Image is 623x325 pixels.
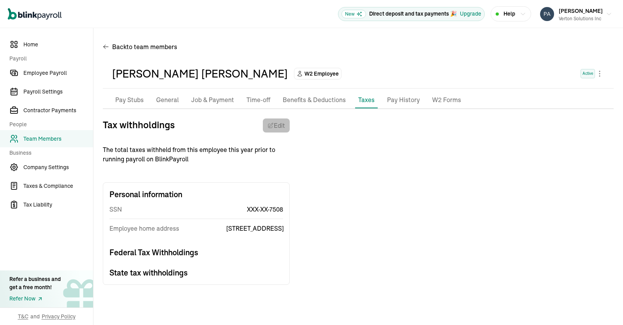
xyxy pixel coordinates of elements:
p: General [156,95,179,105]
p: W2 Forms [432,95,461,105]
span: People [9,120,88,129]
h3: State tax withholdings [109,267,283,278]
span: Company Settings [23,163,93,171]
span: XXX-XX-7508 [247,205,283,214]
p: Pay History [387,95,420,105]
span: Business [9,149,88,157]
span: Employee home address [109,224,179,233]
span: W2 Employee [304,70,339,78]
button: Help [491,6,531,21]
span: Payroll Settings [23,88,93,96]
span: to team members [127,42,177,51]
p: Time-off [246,95,270,105]
p: Direct deposit and tax payments 🎉 [369,10,457,18]
button: [PERSON_NAME]Verton Solutions Inc [537,4,615,24]
span: [STREET_ADDRESS] [226,224,283,233]
span: Active [581,69,595,78]
nav: Global [8,3,62,25]
p: Job & Payment [191,95,234,105]
span: Team Members [23,135,93,143]
span: Employee Payroll [23,69,93,77]
span: Taxes & Compliance [23,182,93,190]
span: Help [503,10,515,18]
h3: Federal Tax Withholdings [109,247,283,258]
span: Back [112,42,177,51]
span: SSN [109,205,122,214]
div: Verton Solutions Inc [559,15,603,22]
a: Refer Now [9,295,61,303]
button: Backto team members [103,37,177,56]
button: Edit [263,118,290,132]
iframe: Chat Widget [584,288,623,325]
div: [PERSON_NAME] [PERSON_NAME] [112,65,288,82]
p: Benefits & Deductions [283,95,346,105]
span: Contractor Payments [23,106,93,115]
span: T&C [18,313,28,320]
span: New [341,10,366,18]
p: The total taxes withheld from this employee this year prior to running payroll on BlinkPayroll [103,142,290,164]
span: [PERSON_NAME] [559,7,603,14]
p: Taxes [358,95,375,104]
div: Refer a business and get a free month! [9,275,61,291]
span: Home [23,41,93,49]
h3: Tax withholdings [103,118,175,132]
span: Privacy Policy [42,313,76,320]
button: Upgrade [460,10,481,18]
span: Tax Liability [23,201,93,209]
span: Payroll [9,55,88,63]
h3: Personal information [109,189,283,200]
p: Pay Stubs [115,95,144,105]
